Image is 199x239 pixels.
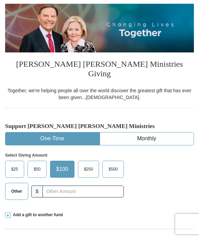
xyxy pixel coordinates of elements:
[5,123,194,130] h5: Support [PERSON_NAME] [PERSON_NAME] Ministries
[5,52,194,87] h3: [PERSON_NAME] [PERSON_NAME] Ministries Giving
[5,153,47,158] strong: Select Giving Amount
[5,132,99,145] button: One-Time
[105,164,121,174] span: $500
[8,164,21,174] span: $25
[43,186,124,197] input: Other Amount
[53,164,72,174] span: $100
[5,87,194,101] div: Together, we're helping people all over the world discover the greatest gift that has ever been g...
[30,164,44,174] span: $50
[100,132,194,145] button: Monthly
[8,186,26,196] span: Other
[81,164,97,174] span: $250
[11,212,63,218] span: Add a gift to another fund
[31,186,43,197] span: $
